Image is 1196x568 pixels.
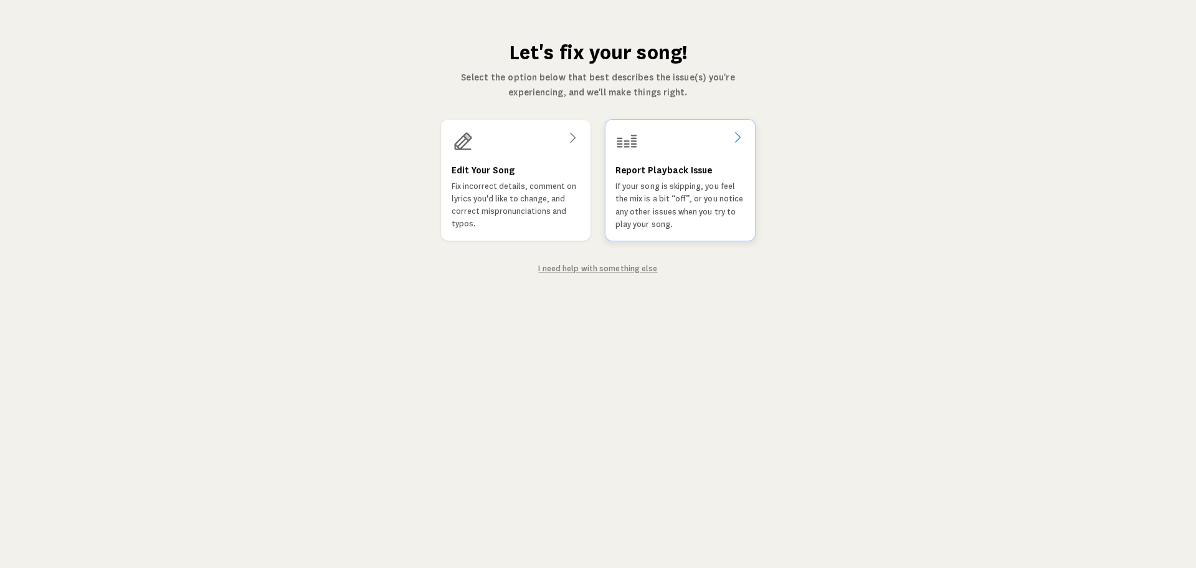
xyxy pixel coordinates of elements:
[440,70,756,100] p: Select the option below that best describes the issue(s) you're experiencing, and we'll make thin...
[452,180,580,230] p: Fix incorrect details, comment on lyrics you'd like to change, and correct mispronunciations and ...
[538,264,657,273] a: I need help with something else
[615,163,713,178] h3: Report Playback Issue
[452,163,515,178] h3: Edit Your Song
[441,120,591,241] a: Edit Your SongFix incorrect details, comment on lyrics you'd like to change, and correct mispronu...
[605,120,755,241] a: Report Playback IssueIf your song is skipping, you feel the mix is a bit “off”, or you notice any...
[440,40,756,65] h1: Let's fix your song!
[615,180,745,231] p: If your song is skipping, you feel the mix is a bit “off”, or you notice any other issues when yo...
